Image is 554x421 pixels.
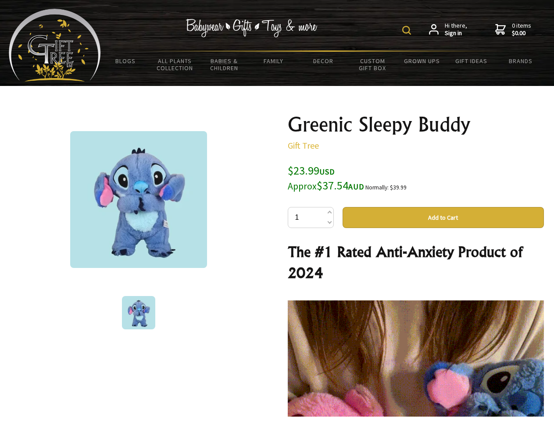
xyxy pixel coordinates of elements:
[496,52,546,70] a: Brands
[365,184,407,191] small: Normally: $39.99
[447,52,496,70] a: Gift Ideas
[512,29,531,37] strong: $0.00
[348,52,397,77] a: Custom Gift Box
[200,52,249,77] a: Babies & Children
[186,19,318,37] img: Babywear - Gifts - Toys & more
[249,52,299,70] a: Family
[298,52,348,70] a: Decor
[288,180,317,192] small: Approx
[397,52,447,70] a: Grown Ups
[70,131,207,268] img: Greenic Sleepy Buddy
[445,22,467,37] span: Hi there,
[150,52,200,77] a: All Plants Collection
[288,163,364,193] span: $23.99 $37.54
[495,22,531,37] a: 0 items$0.00
[101,52,150,70] a: BLOGS
[348,182,364,192] span: AUD
[319,167,335,177] span: USD
[402,26,411,35] img: product search
[429,22,467,37] a: Hi there,Sign in
[512,21,531,37] span: 0 items
[288,114,544,135] h1: Greenic Sleepy Buddy
[288,140,319,151] a: Gift Tree
[343,207,544,228] button: Add to Cart
[9,9,101,82] img: Babyware - Gifts - Toys and more...
[122,296,155,329] img: Greenic Sleepy Buddy
[288,243,522,282] strong: The #1 Rated Anti-Anxiety Product of 2024
[445,29,467,37] strong: Sign in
